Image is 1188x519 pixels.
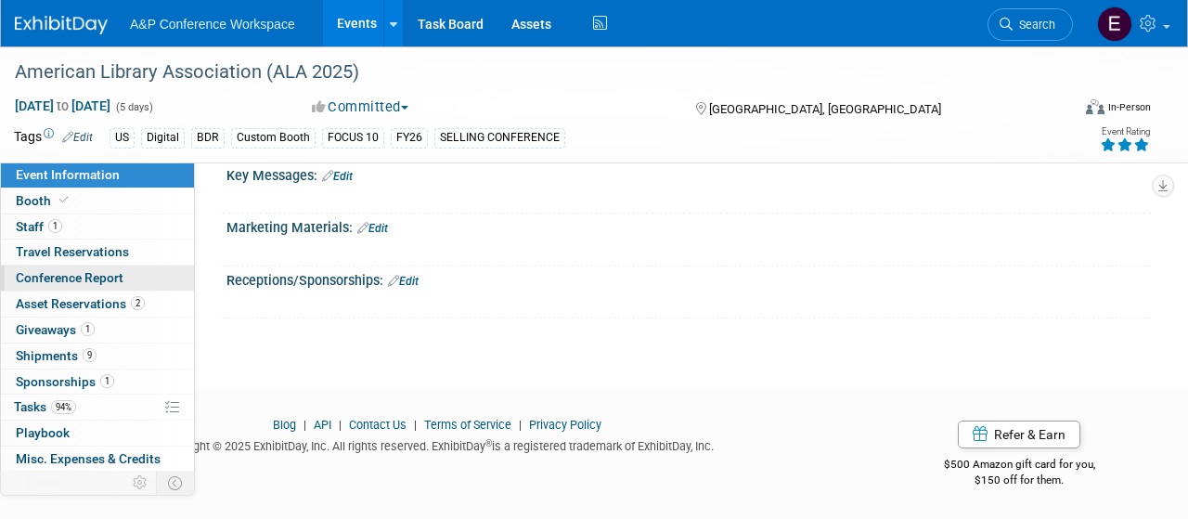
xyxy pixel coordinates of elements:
span: Tasks [14,399,76,414]
a: Booth [1,188,194,214]
td: Personalize Event Tab Strip [124,471,157,495]
a: Misc. Expenses & Credits [1,447,194,472]
div: Key Messages: [226,162,1151,186]
a: Edit [357,222,388,235]
span: Asset Reservations [16,296,145,311]
td: Tags [14,127,93,149]
a: Conference Report [1,266,194,291]
img: Format-Inperson.png [1086,99,1104,114]
div: In-Person [1107,100,1151,114]
div: $150 off for them. [887,473,1151,488]
a: Edit [322,170,353,183]
a: Staff1 [1,214,194,240]
a: API [314,418,331,432]
span: 94% [51,400,76,414]
span: | [299,418,311,432]
a: Playbook [1,421,194,446]
span: to [54,98,71,113]
span: 1 [81,322,95,336]
span: 1 [48,219,62,233]
div: FOCUS 10 [322,128,384,148]
span: Shipments [16,348,97,363]
span: Misc. Expenses & Credits [16,451,161,466]
a: Travel Reservations [1,240,194,265]
a: Refer & Earn [958,421,1080,448]
a: Contact Us [349,418,407,432]
img: ExhibitDay [15,16,108,34]
span: | [334,418,346,432]
button: Committed [305,97,416,117]
span: (5 days) [114,101,153,113]
div: FY26 [391,128,428,148]
span: 2 [131,296,145,310]
span: [GEOGRAPHIC_DATA], [GEOGRAPHIC_DATA] [709,102,941,116]
a: Tasks94% [1,395,194,420]
a: Sponsorships1 [1,370,194,395]
span: Staff [16,219,62,234]
span: 9 [83,348,97,362]
a: Shipments9 [1,344,194,369]
a: Search [988,8,1073,41]
div: BDR [191,128,225,148]
a: Blog [273,418,296,432]
td: Toggle Event Tabs [157,471,195,495]
a: Event Information [1,162,194,188]
span: Booth [16,193,72,208]
div: Marketing Materials: [226,214,1151,238]
a: Edit [388,275,419,288]
div: Event Format [985,97,1151,124]
span: Giveaways [16,322,95,337]
span: | [514,418,526,432]
span: Conference Report [16,270,123,285]
span: Playbook [16,425,70,440]
span: Search [1013,18,1055,32]
a: Asset Reservations2 [1,292,194,317]
div: US [110,128,135,148]
div: SELLING CONFERENCE [434,128,565,148]
div: Receptions/Sponsorships: [226,266,1151,291]
span: Travel Reservations [16,244,129,259]
div: American Library Association (ALA 2025) [8,56,1053,89]
span: [DATE] [DATE] [14,97,111,114]
div: Custom Booth [231,128,316,148]
a: Giveaways1 [1,318,194,343]
span: | [409,418,421,432]
div: $500 Amazon gift card for you, [887,445,1151,487]
div: Copyright © 2025 ExhibitDay, Inc. All rights reserved. ExhibitDay is a registered trademark of Ex... [14,434,859,455]
sup: ® [485,438,492,448]
a: Edit [62,131,93,144]
span: A&P Conference Workspace [130,17,295,32]
span: Event Information [16,167,120,182]
img: Erinn Slanina [1097,6,1132,42]
a: Privacy Policy [529,418,601,432]
span: Sponsorships [16,374,114,389]
i: Booth reservation complete [59,195,69,205]
div: Digital [141,128,185,148]
span: 1 [100,374,114,388]
div: Event Rating [1100,127,1150,136]
a: Terms of Service [424,418,511,432]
